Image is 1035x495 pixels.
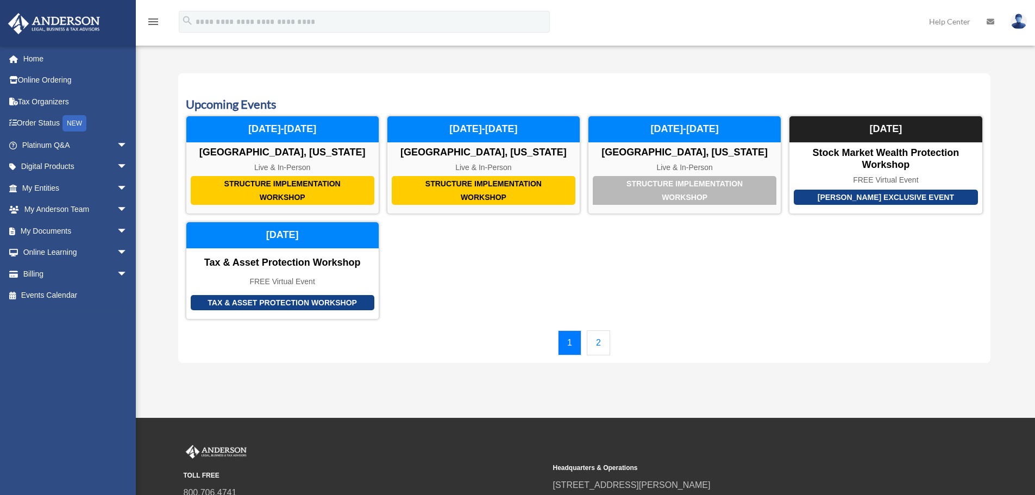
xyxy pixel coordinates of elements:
div: [PERSON_NAME] Exclusive Event [794,190,977,205]
div: Stock Market Wealth Protection Workshop [789,147,982,171]
div: [DATE] [789,116,982,142]
i: search [181,15,193,27]
span: arrow_drop_down [117,263,139,285]
span: arrow_drop_down [117,242,139,264]
img: Anderson Advisors Platinum Portal [184,445,249,459]
a: Order StatusNEW [8,112,144,135]
small: TOLL FREE [184,470,545,481]
div: Structure Implementation Workshop [392,176,575,205]
div: [DATE]-[DATE] [588,116,781,142]
img: Anderson Advisors Platinum Portal [5,13,103,34]
a: My Documentsarrow_drop_down [8,220,144,242]
a: Tax & Asset Protection Workshop Tax & Asset Protection Workshop FREE Virtual Event [DATE] [186,222,379,319]
a: My Entitiesarrow_drop_down [8,177,144,199]
img: User Pic [1011,14,1027,29]
a: menu [147,19,160,28]
a: Structure Implementation Workshop [GEOGRAPHIC_DATA], [US_STATE] Live & In-Person [DATE]-[DATE] [588,116,781,214]
span: arrow_drop_down [117,199,139,221]
small: Headquarters & Operations [553,462,915,474]
a: 1 [558,330,581,355]
span: arrow_drop_down [117,156,139,178]
span: arrow_drop_down [117,134,139,156]
span: arrow_drop_down [117,220,139,242]
a: Events Calendar [8,285,139,306]
div: [GEOGRAPHIC_DATA], [US_STATE] [588,147,781,159]
a: Tax Organizers [8,91,144,112]
div: Tax & Asset Protection Workshop [186,257,379,269]
a: Digital Productsarrow_drop_down [8,156,144,178]
a: [PERSON_NAME] Exclusive Event Stock Market Wealth Protection Workshop FREE Virtual Event [DATE] [789,116,982,214]
a: Home [8,48,144,70]
div: [DATE]-[DATE] [387,116,580,142]
a: Structure Implementation Workshop [GEOGRAPHIC_DATA], [US_STATE] Live & In-Person [DATE]-[DATE] [186,116,379,214]
div: FREE Virtual Event [789,176,982,185]
div: [GEOGRAPHIC_DATA], [US_STATE] [186,147,379,159]
div: Live & In-Person [588,163,781,172]
a: Billingarrow_drop_down [8,263,144,285]
a: Online Ordering [8,70,144,91]
h3: Upcoming Events [186,96,983,113]
a: My Anderson Teamarrow_drop_down [8,199,144,221]
a: Platinum Q&Aarrow_drop_down [8,134,144,156]
a: Structure Implementation Workshop [GEOGRAPHIC_DATA], [US_STATE] Live & In-Person [DATE]-[DATE] [387,116,580,214]
span: arrow_drop_down [117,177,139,199]
div: [DATE] [186,222,379,248]
div: Structure Implementation Workshop [191,176,374,205]
div: NEW [62,115,86,131]
i: menu [147,15,160,28]
a: [STREET_ADDRESS][PERSON_NAME] [553,480,711,490]
div: Structure Implementation Workshop [593,176,776,205]
div: Live & In-Person [387,163,580,172]
a: Online Learningarrow_drop_down [8,242,144,264]
div: Tax & Asset Protection Workshop [191,295,374,311]
a: 2 [587,330,610,355]
div: [GEOGRAPHIC_DATA], [US_STATE] [387,147,580,159]
div: FREE Virtual Event [186,277,379,286]
div: Live & In-Person [186,163,379,172]
div: [DATE]-[DATE] [186,116,379,142]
